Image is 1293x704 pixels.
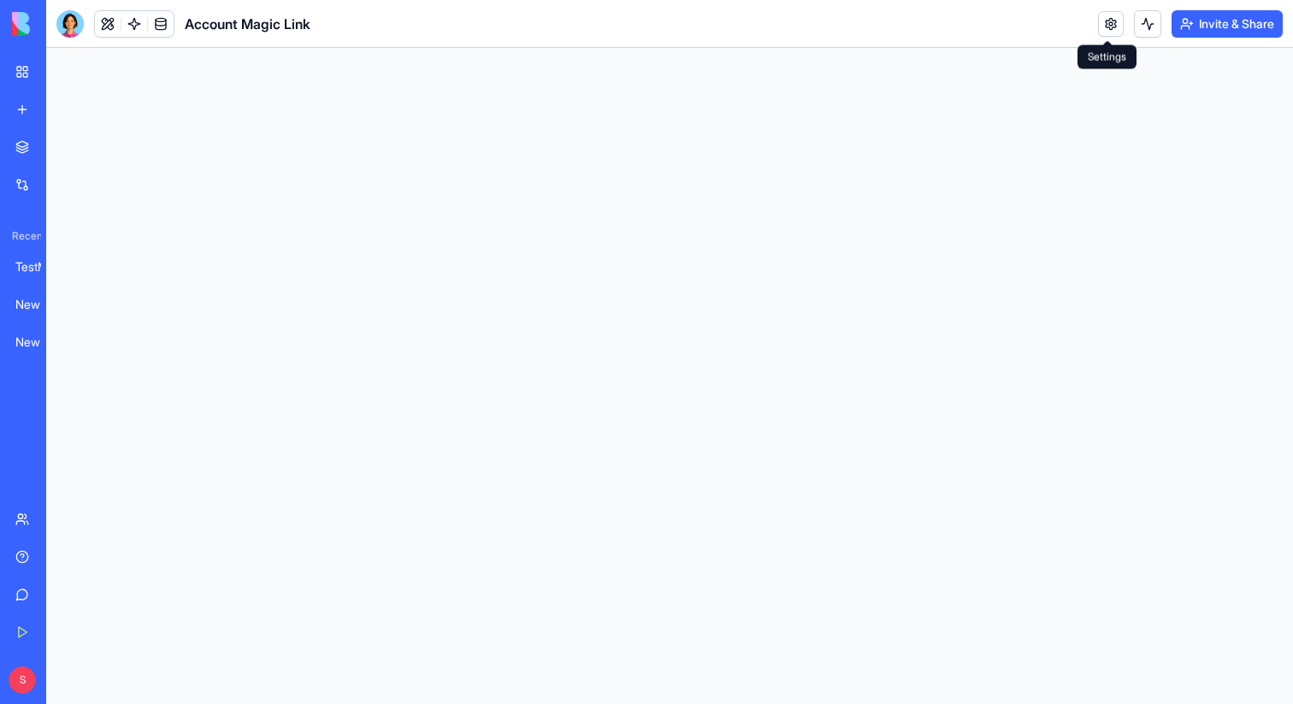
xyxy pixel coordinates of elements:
div: New App [15,334,63,351]
div: Settings [1077,45,1137,69]
a: New App [5,325,74,359]
a: TestMaster Pro [5,250,74,284]
button: Invite & Share [1172,10,1283,38]
span: S [9,666,36,694]
span: Account Magic Link [185,14,310,34]
div: TestMaster Pro [15,258,63,275]
img: logo [12,12,118,36]
span: Recent [5,229,41,243]
a: New App [5,287,74,322]
div: New App [15,296,63,313]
